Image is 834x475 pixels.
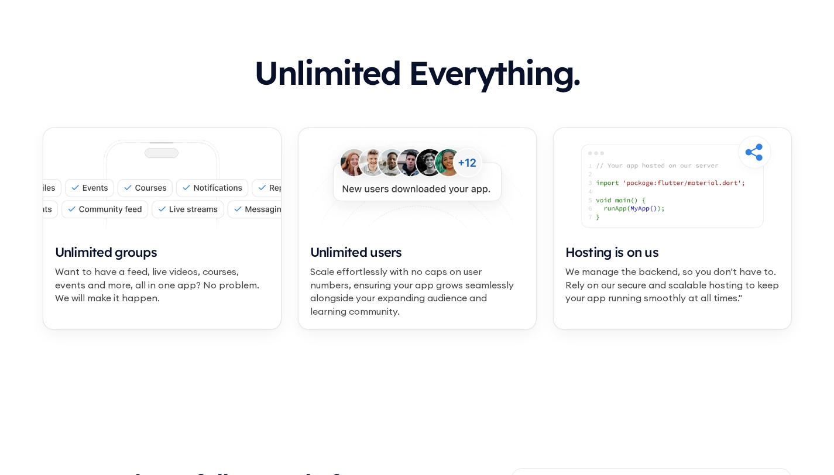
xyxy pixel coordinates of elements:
div: Hosting is on us [565,244,780,261]
div: Scale effortlessly with no caps on user numbers, ensuring your app grows seamlessly alongside you... [310,265,524,318]
div: Want to have a feed, live videos, courses, events and more, all in one app? No problem. We will m... [55,265,269,304]
div: Unlimited users [310,244,524,261]
div: We manage the backend, so you don't have to. Rely on our secure and scalable hosting to keep your... [565,265,780,304]
h2: Unlimited Everything. [43,56,792,90]
div: Unlimited groups [55,244,269,261]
